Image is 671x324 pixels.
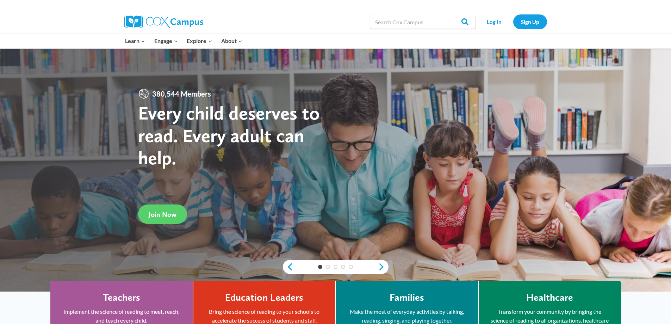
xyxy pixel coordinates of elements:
[121,33,247,48] nav: Primary Navigation
[318,265,322,269] a: 1
[103,292,140,304] h4: Teachers
[138,102,320,169] strong: Every child deserves to read. Every adult can help.
[221,36,242,45] span: About
[349,265,353,269] a: 5
[370,15,476,29] input: Search Cox Campus
[154,36,178,45] span: Engage
[479,14,547,29] nav: Secondary Navigation
[125,36,145,45] span: Learn
[124,16,203,28] img: Cox Campus
[225,292,303,304] h4: Education Leaders
[149,88,214,99] span: 380,544 Members
[390,292,424,304] h4: Families
[378,263,389,271] a: next
[149,210,176,219] span: Join Now
[334,265,338,269] a: 3
[479,14,510,29] a: Log In
[526,292,573,304] h4: Healthcare
[326,265,330,269] a: 2
[187,36,212,45] span: Explore
[513,14,547,29] a: Sign Up
[283,260,389,274] div: content slider buttons
[138,204,187,224] a: Join Now
[283,263,293,271] a: previous
[341,265,345,269] a: 4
